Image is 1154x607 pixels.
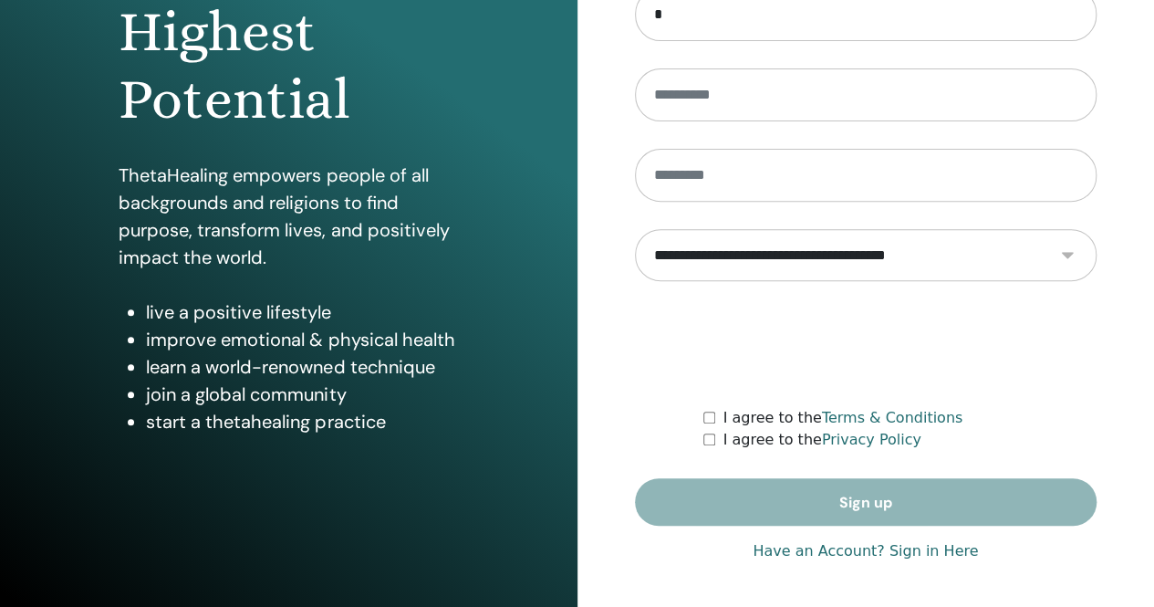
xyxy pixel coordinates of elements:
[822,409,962,426] a: Terms & Conditions
[146,298,458,326] li: live a positive lifestyle
[727,309,1004,380] iframe: reCAPTCHA
[753,540,978,562] a: Have an Account? Sign in Here
[119,162,458,271] p: ThetaHealing empowers people of all backgrounds and religions to find purpose, transform lives, a...
[723,429,920,451] label: I agree to the
[822,431,921,448] a: Privacy Policy
[146,353,458,381] li: learn a world-renowned technique
[146,381,458,408] li: join a global community
[146,408,458,435] li: start a thetahealing practice
[146,326,458,353] li: improve emotional & physical health
[723,407,962,429] label: I agree to the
